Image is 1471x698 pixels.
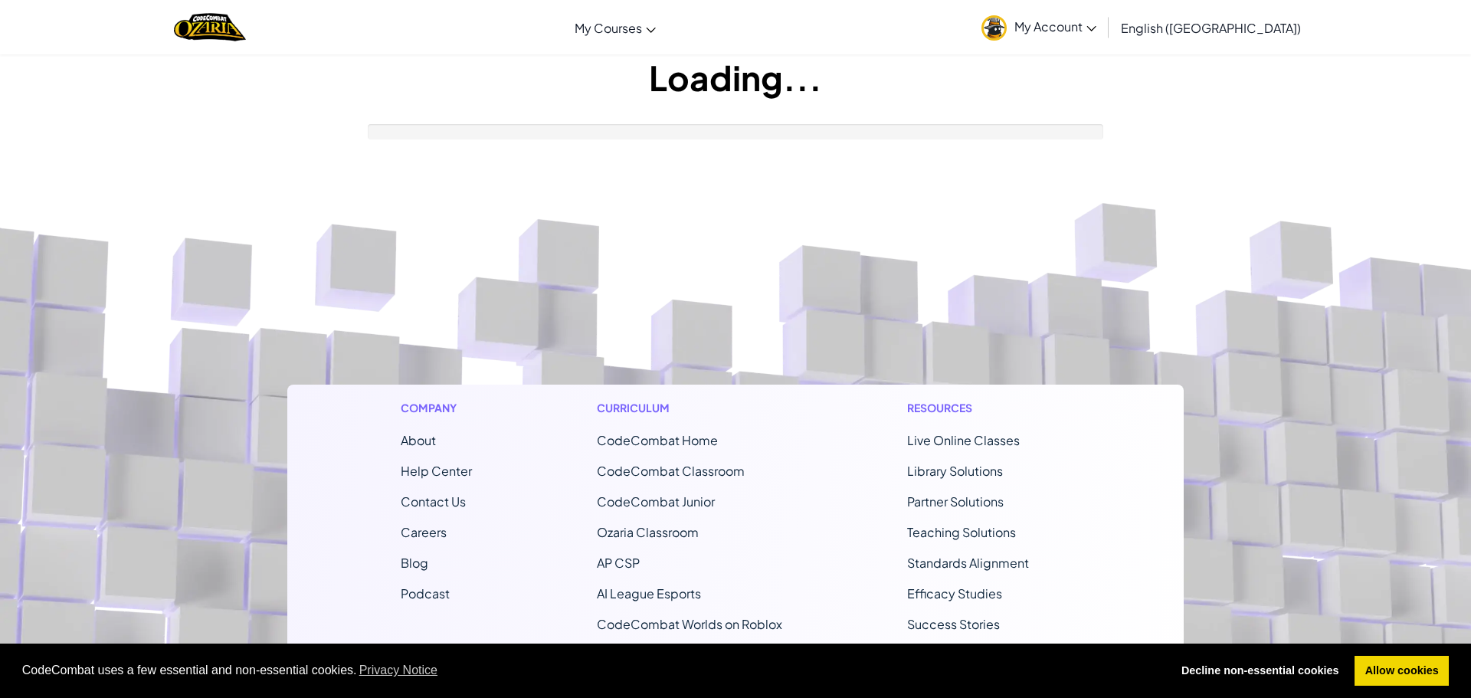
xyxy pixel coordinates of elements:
[597,400,782,416] h1: Curriculum
[597,585,701,601] a: AI League Esports
[907,432,1020,448] a: Live Online Classes
[974,3,1104,51] a: My Account
[401,585,450,601] a: Podcast
[401,400,472,416] h1: Company
[907,555,1029,571] a: Standards Alignment
[401,555,428,571] a: Blog
[401,524,447,540] a: Careers
[1113,7,1309,48] a: English ([GEOGRAPHIC_DATA])
[981,15,1007,41] img: avatar
[1014,18,1096,34] span: My Account
[174,11,245,43] img: Home
[357,659,441,682] a: learn more about cookies
[1121,20,1301,36] span: English ([GEOGRAPHIC_DATA])
[1355,656,1449,687] a: allow cookies
[907,585,1002,601] a: Efficacy Studies
[575,20,642,36] span: My Courses
[907,524,1016,540] a: Teaching Solutions
[597,463,745,479] a: CodeCombat Classroom
[597,555,640,571] a: AP CSP
[22,659,1159,682] span: CodeCombat uses a few essential and non-essential cookies.
[907,463,1003,479] a: Library Solutions
[401,432,436,448] a: About
[597,493,715,510] a: CodeCombat Junior
[1171,656,1349,687] a: deny cookies
[567,7,663,48] a: My Courses
[907,400,1070,416] h1: Resources
[907,616,1000,632] a: Success Stories
[597,524,699,540] a: Ozaria Classroom
[597,616,782,632] a: CodeCombat Worlds on Roblox
[401,493,466,510] span: Contact Us
[174,11,245,43] a: Ozaria by CodeCombat logo
[597,432,718,448] span: CodeCombat Home
[401,463,472,479] a: Help Center
[907,493,1004,510] a: Partner Solutions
